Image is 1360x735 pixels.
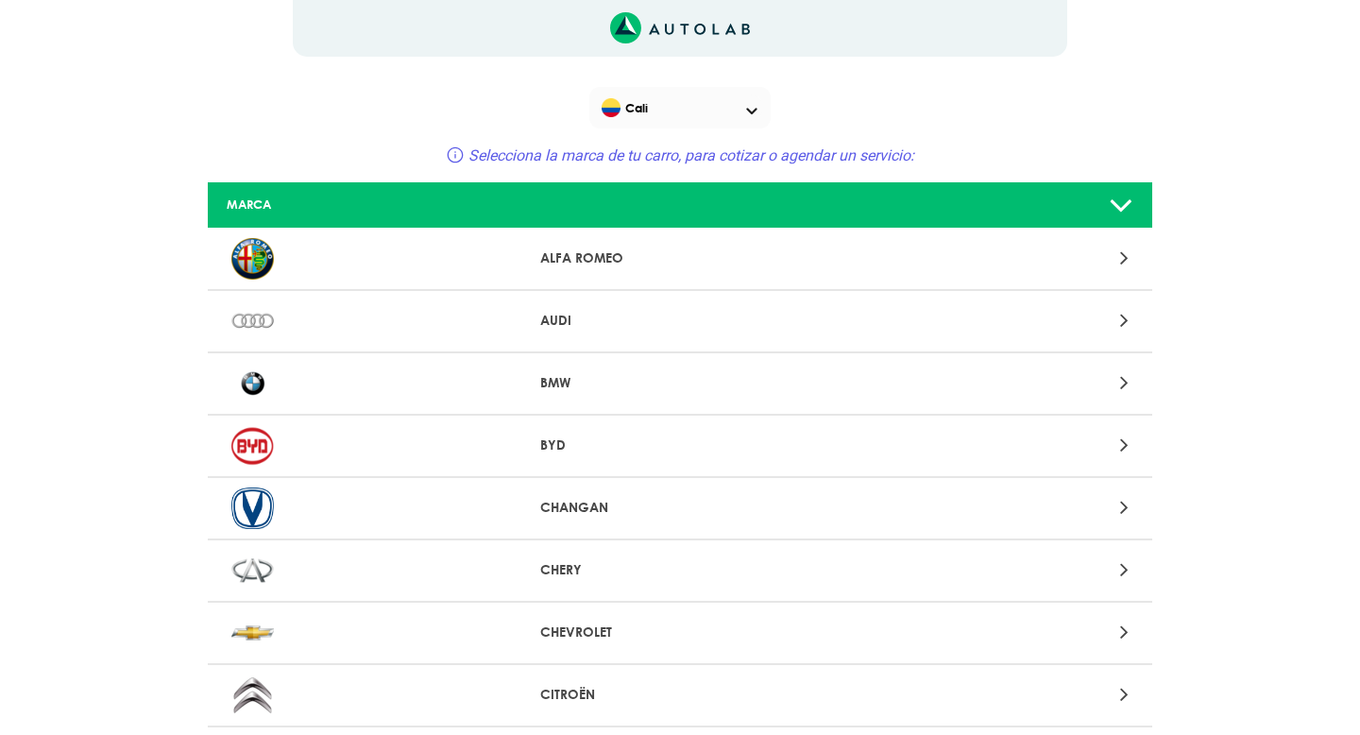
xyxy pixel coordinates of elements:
img: CHANGAN [231,487,274,529]
p: BMW [540,373,821,393]
span: Cali [602,94,763,121]
p: CITROËN [540,685,821,705]
img: Flag of COLOMBIA [602,98,620,117]
p: AUDI [540,311,821,331]
img: AUDI [231,300,274,342]
div: MARCA [212,196,524,214]
img: CITROËN [231,675,274,716]
p: BYD [540,436,821,455]
img: CHERY [231,550,274,591]
a: Link al sitio de autolab [610,18,751,36]
p: CHERY [540,560,821,580]
img: CHEVROLET [231,612,274,654]
p: CHEVROLET [540,623,821,642]
img: BYD [231,425,274,467]
p: CHANGAN [540,498,821,518]
img: BMW [231,363,274,404]
p: ALFA ROMEO [540,248,821,268]
a: MARCA [208,182,1152,229]
span: Selecciona la marca de tu carro, para cotizar o agendar un servicio: [468,146,914,164]
img: ALFA ROMEO [231,238,274,280]
div: Flag of COLOMBIACali [589,87,771,128]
